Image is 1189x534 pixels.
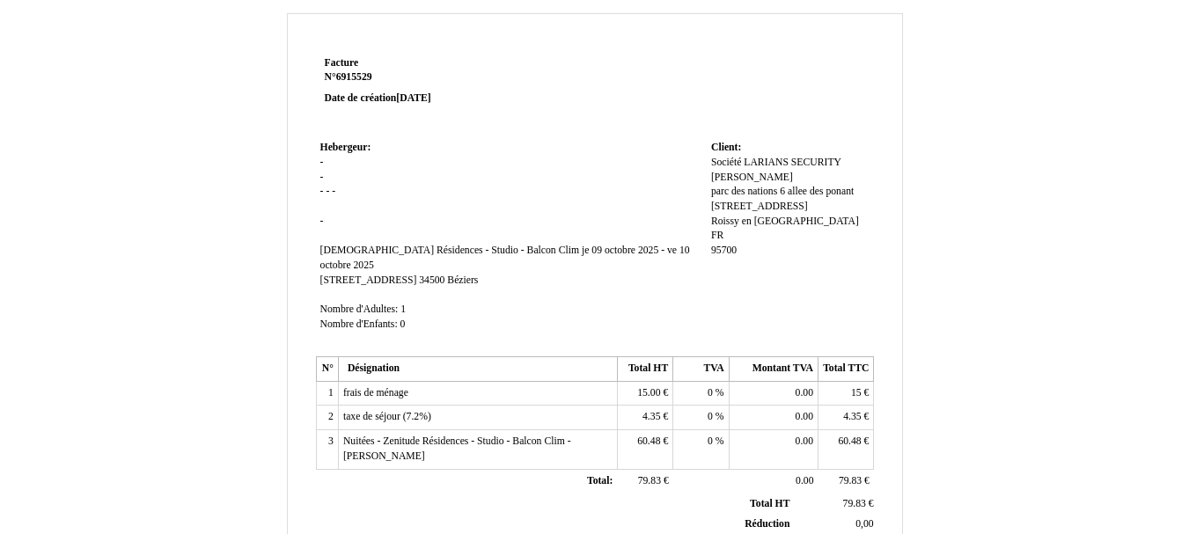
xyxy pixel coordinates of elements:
[729,357,818,382] th: Montant TVA
[400,304,406,315] span: 1
[325,57,359,69] span: Facture
[617,357,672,382] th: Total HT
[818,469,874,494] td: €
[320,245,690,271] span: je 09 octobre 2025 - ve 10 octobre 2025
[320,304,399,315] span: Nombre d'Adultes:
[400,318,406,330] span: 0
[316,381,338,406] td: 1
[673,357,729,382] th: TVA
[818,381,874,406] td: €
[332,186,335,197] span: -
[745,518,789,530] span: Réduction
[343,435,571,462] span: Nuitées - Zenitude Résidences - Studio - Balcon Clim - [PERSON_NAME]
[338,357,617,382] th: Désignation
[796,475,813,486] span: 0.00
[851,387,862,399] span: 15
[711,230,723,241] span: FR
[796,411,813,422] span: 0.00
[320,245,579,256] span: [DEMOGRAPHIC_DATA] Résidences - Studio - Balcon Clim
[325,70,535,84] strong: N°
[796,435,813,447] span: 0.00
[638,475,661,486] span: 79.83
[447,274,478,286] span: Béziers
[637,435,660,447] span: 60.48
[839,475,862,486] span: 79.83
[617,381,672,406] td: €
[642,411,660,422] span: 4.35
[396,92,430,104] span: [DATE]
[711,186,854,212] span: parc des nations 6 allee des ponant [STREET_ADDRESS]
[793,494,877,514] td: €
[750,498,789,509] span: Total HT
[796,387,813,399] span: 0.00
[320,186,324,197] span: -
[320,157,324,168] span: -
[617,430,672,469] td: €
[320,318,398,330] span: Nombre d'Enfants:
[320,172,324,183] span: -
[711,172,793,183] span: [PERSON_NAME]
[673,430,729,469] td: %
[587,475,613,486] span: Total:
[343,387,408,399] span: frais de ménage
[617,469,672,494] td: €
[818,406,874,430] td: €
[711,216,859,227] span: Roissy en [GEOGRAPHIC_DATA]
[617,406,672,430] td: €
[708,387,713,399] span: 0
[838,435,861,447] span: 60.48
[711,157,841,168] span: Société LARIANS SECURITY
[326,186,329,197] span: -
[855,518,873,530] span: 0,00
[843,498,866,509] span: 79.83
[843,411,861,422] span: 4.35
[711,245,737,256] span: 95700
[673,381,729,406] td: %
[316,430,338,469] td: 3
[343,411,431,422] span: taxe de séjour (7.2%)
[316,406,338,430] td: 2
[325,92,431,104] strong: Date de création
[711,142,741,153] span: Client:
[818,430,874,469] td: €
[818,357,874,382] th: Total TTC
[419,274,444,286] span: 34500
[336,71,372,83] span: 6915529
[673,406,729,430] td: %
[320,216,324,227] span: -
[708,411,713,422] span: 0
[637,387,660,399] span: 15.00
[708,435,713,447] span: 0
[316,357,338,382] th: N°
[320,142,371,153] span: Hebergeur:
[320,274,417,286] span: [STREET_ADDRESS]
